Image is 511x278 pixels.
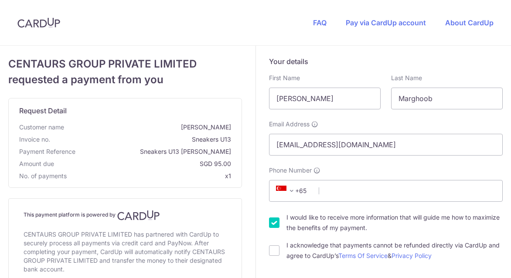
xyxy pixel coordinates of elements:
[269,166,312,175] span: Phone Number
[19,172,67,180] span: No. of payments
[338,252,388,259] a: Terms Of Service
[19,159,54,168] span: Amount due
[68,123,231,132] span: [PERSON_NAME]
[269,120,310,129] span: Email Address
[391,74,422,82] label: Last Name
[19,135,50,144] span: Invoice no.
[19,148,75,155] span: translation missing: en.payment_reference
[445,18,494,27] a: About CardUp
[269,56,503,67] h5: Your details
[313,18,327,27] a: FAQ
[24,210,227,220] h4: This payment platform is powered by
[391,88,503,109] input: Last name
[54,135,231,144] span: Sneakers U13
[286,240,503,261] label: I acknowledge that payments cannot be refunded directly via CardUp and agree to CardUp’s &
[276,186,297,196] span: +65
[269,74,300,82] label: First Name
[273,186,313,196] span: +65
[17,17,60,28] img: CardUp
[24,228,227,275] div: CENTAURS GROUP PRIVATE LIMITED has partnered with CardUp to securely process all payments via cre...
[225,172,231,180] span: x1
[269,134,503,156] input: Email address
[117,210,160,220] img: CardUp
[346,18,426,27] a: Pay via CardUp account
[8,56,242,72] span: CENTAURS GROUP PRIVATE LIMITED
[8,72,242,88] span: requested a payment from you
[286,212,503,233] label: I would like to receive more information that will guide me how to maximize the benefits of my pa...
[79,147,231,156] span: Sneakers U13 [PERSON_NAME]
[19,106,67,115] span: translation missing: en.request_detail
[58,159,231,168] span: SGD 95.00
[392,252,432,259] a: Privacy Policy
[19,123,64,132] span: Customer name
[269,88,381,109] input: First name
